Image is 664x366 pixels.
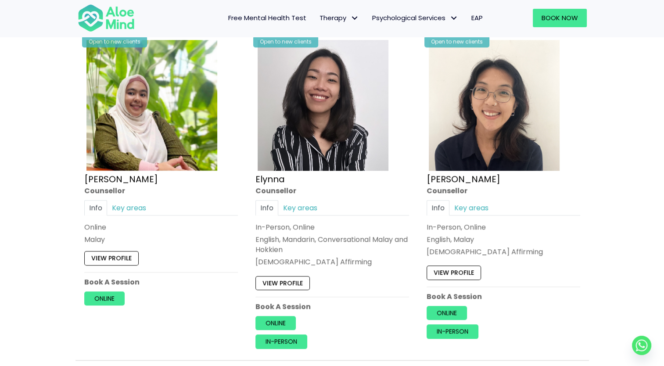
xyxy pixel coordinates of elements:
a: Info [427,200,449,215]
div: In-Person, Online [255,222,409,232]
div: Counsellor [427,186,580,196]
div: Open to new clients [253,36,318,47]
a: Elynna [255,173,285,185]
p: Malay [84,234,238,244]
a: View profile [427,266,481,280]
div: In-Person, Online [427,222,580,232]
span: Free Mental Health Test [228,13,306,22]
p: Book A Session [427,291,580,301]
div: [DEMOGRAPHIC_DATA] Affirming [255,257,409,267]
a: View profile [84,251,139,266]
a: Online [427,306,467,320]
a: Whatsapp [632,336,651,355]
img: Aloe mind Logo [78,4,135,32]
a: Psychological ServicesPsychological Services: submenu [366,9,465,27]
p: English, Mandarin, Conversational Malay and Hokkien [255,234,409,255]
span: Book Now [542,13,578,22]
div: Open to new clients [424,36,489,47]
a: Info [255,200,278,215]
a: Info [84,200,107,215]
a: [PERSON_NAME] [427,173,500,185]
a: Online [255,316,296,330]
p: Book A Session [84,277,238,287]
a: In-person [255,335,307,349]
span: EAP [471,13,483,22]
a: In-person [427,325,478,339]
a: Key areas [107,200,151,215]
p: Book A Session [255,301,409,312]
img: Shaheda Counsellor [86,40,217,171]
p: English, Malay [427,234,580,244]
img: Emelyne Counsellor [429,40,560,171]
div: [DEMOGRAPHIC_DATA] Affirming [427,247,580,257]
div: Online [84,222,238,232]
div: Counsellor [255,186,409,196]
span: Therapy [319,13,359,22]
a: Free Mental Health Test [222,9,313,27]
span: Psychological Services [372,13,458,22]
div: Counsellor [84,186,238,196]
a: Online [84,291,125,305]
a: Key areas [449,200,493,215]
a: [PERSON_NAME] [84,173,158,185]
img: Elynna Counsellor [258,40,388,171]
a: EAP [465,9,489,27]
nav: Menu [146,9,489,27]
a: TherapyTherapy: submenu [313,9,366,27]
a: View profile [255,276,310,290]
div: Open to new clients [82,36,147,47]
span: Psychological Services: submenu [448,12,460,25]
a: Key areas [278,200,322,215]
a: Book Now [533,9,587,27]
span: Therapy: submenu [348,12,361,25]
